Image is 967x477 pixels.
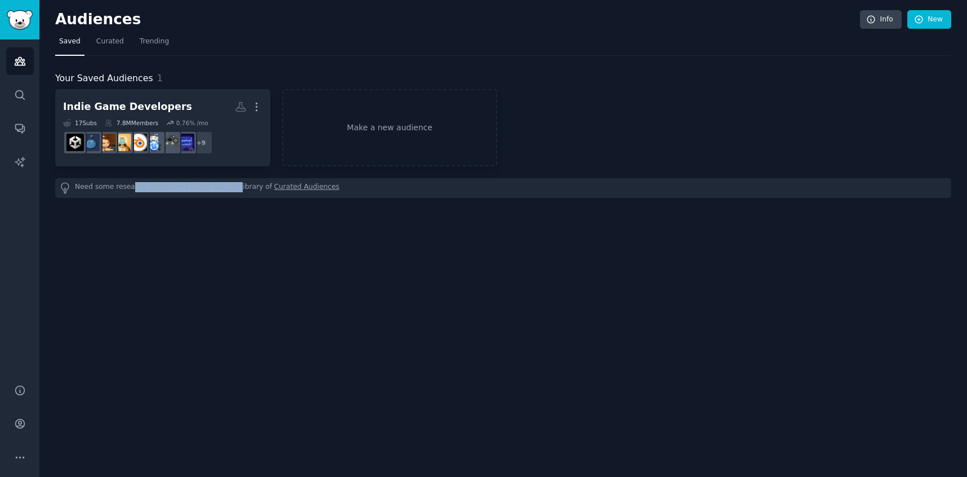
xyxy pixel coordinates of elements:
[55,89,270,166] a: Indie Game Developers17Subs7.8MMembers0.76% /mo+9indiegamesIndieGamingunrealengineblenderfun_game...
[157,73,163,83] span: 1
[55,72,153,86] span: Your Saved Audiences
[92,33,128,56] a: Curated
[282,89,497,166] a: Make a new audience
[189,131,213,154] div: + 9
[136,33,173,56] a: Trending
[63,100,192,114] div: Indie Game Developers
[63,119,97,127] div: 17 Sub s
[907,10,951,29] a: New
[860,10,902,29] a: Info
[66,134,84,151] img: unity
[55,11,860,29] h2: Audiences
[161,134,179,151] img: IndieGaming
[140,37,169,47] span: Trending
[82,134,100,151] img: godot
[96,37,124,47] span: Curated
[59,37,81,47] span: Saved
[105,119,158,127] div: 7.8M Members
[55,33,84,56] a: Saved
[177,134,194,151] img: indiegames
[55,178,951,198] div: Need some research inspiration? Check out our library of
[176,119,208,127] div: 0.76 % /mo
[130,134,147,151] img: blender
[274,182,340,194] a: Curated Audiences
[114,134,131,151] img: fun_gamedev
[145,134,163,151] img: unrealengine
[7,10,33,30] img: GummySearch logo
[98,134,115,151] img: SoloDevelopment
